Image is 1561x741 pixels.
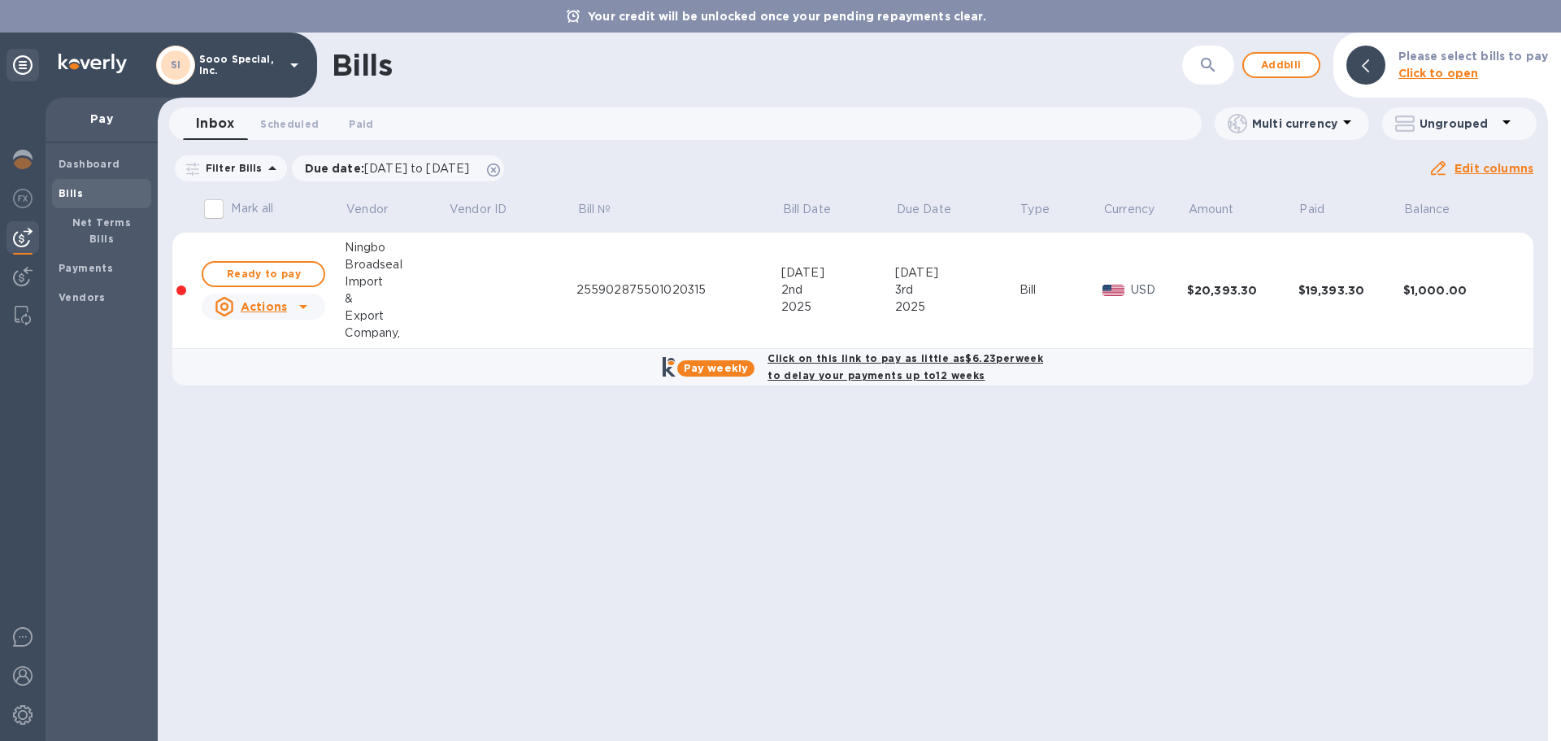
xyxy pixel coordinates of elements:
[783,201,852,218] span: Bill Date
[1398,50,1548,63] b: Please select bills to pay
[1020,201,1050,218] p: Type
[345,307,448,325] div: Export
[345,256,448,273] div: Broadseal
[199,54,280,76] p: Sooo Special, Inc.
[895,299,1020,316] div: 2025
[59,158,120,170] b: Dashboard
[305,160,478,177] p: Due date :
[588,10,986,23] b: Your credit will be unlocked once your pending repayments clear.
[346,201,388,218] p: Vendor
[59,54,127,73] img: Logo
[349,116,373,133] span: Paid
[59,291,106,303] b: Vendors
[292,155,505,181] div: Due date:[DATE] to [DATE]
[1403,282,1513,299] div: $1,000.00
[1020,201,1071,218] span: Type
[1102,285,1124,296] img: USD
[1454,162,1533,175] u: Edit columns
[1298,282,1403,299] div: $19,393.30
[1404,201,1471,218] span: Balance
[345,239,448,256] div: Ningbo
[1131,281,1187,299] p: USD
[13,189,33,208] img: Foreign exchange
[684,362,748,374] b: Pay weekly
[1104,201,1154,218] p: Currency
[345,290,448,307] div: &
[897,201,972,218] span: Due Date
[364,162,469,175] span: [DATE] to [DATE]
[202,261,325,287] button: Ready to pay
[781,281,895,299] div: 2nd
[781,264,895,281] div: [DATE]
[345,273,448,290] div: Import
[1404,201,1450,218] p: Balance
[1252,116,1337,132] p: Multi currency
[7,49,39,81] div: Unpin categories
[450,201,507,218] p: Vendor ID
[578,201,633,218] span: Bill №
[781,299,895,316] div: 2025
[895,264,1020,281] div: [DATE]
[1189,201,1255,218] span: Amount
[576,281,781,299] div: 255902875501020315
[72,216,132,245] b: Net Terms Bills
[1189,201,1234,218] p: Amount
[260,116,319,133] span: Scheduled
[171,59,181,71] b: SI
[1299,201,1346,218] span: Paid
[59,262,113,274] b: Payments
[196,112,234,135] span: Inbox
[216,264,311,284] span: Ready to pay
[1187,282,1298,299] div: $20,393.30
[1242,52,1320,78] button: Addbill
[1299,201,1324,218] p: Paid
[450,201,528,218] span: Vendor ID
[199,161,263,175] p: Filter Bills
[783,201,831,218] p: Bill Date
[767,352,1043,381] b: Click on this link to pay as little as $6.23 per week to delay your payments up to 12 weeks
[231,200,273,217] p: Mark all
[59,111,145,127] p: Pay
[241,300,287,313] u: Actions
[1420,116,1497,132] p: Ungrouped
[1398,67,1479,80] b: Click to open
[897,201,951,218] p: Due Date
[346,201,409,218] span: Vendor
[345,325,448,342] div: Company,
[1257,55,1306,75] span: Add bill
[895,281,1020,299] div: 3rd
[332,48,392,82] h1: Bills
[1020,281,1103,299] div: Bill
[578,201,611,218] p: Bill №
[59,187,83,199] b: Bills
